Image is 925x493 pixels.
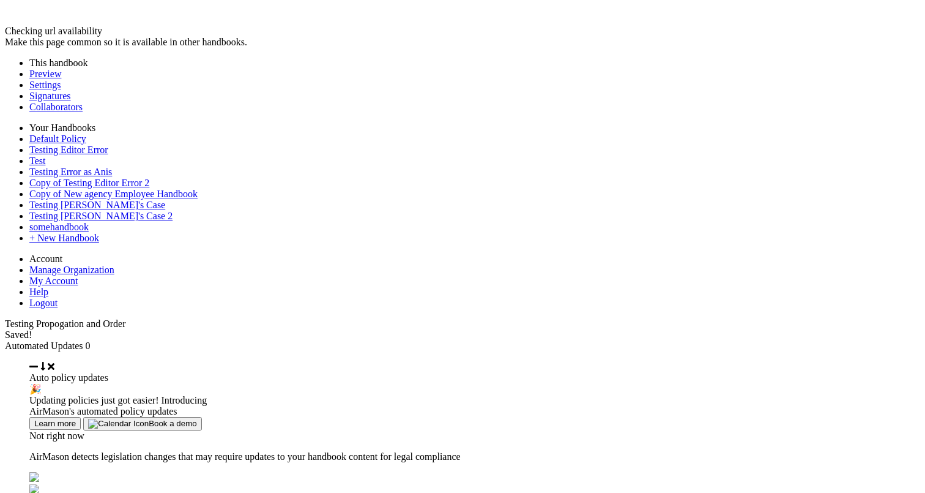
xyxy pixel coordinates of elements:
[29,406,920,417] div: AirMason's automated policy updates
[86,341,91,351] span: 0
[29,80,61,90] a: Settings
[29,145,108,155] a: Testing Editor Error
[88,419,149,429] img: Calendar Icon
[29,91,71,101] a: Signatures
[29,167,112,177] a: Testing Error as Anis
[29,472,39,482] img: back.svg
[29,69,61,79] a: Preview
[29,254,920,265] li: Account
[29,58,920,69] li: This handbook
[29,222,89,232] a: somehandbook
[29,417,81,430] button: Learn more
[29,372,108,383] span: Auto policy updates
[29,276,78,286] a: My Account
[5,26,102,36] span: Checking url availability
[29,233,99,243] a: + New Handbook
[29,298,58,308] a: Logout
[29,287,48,297] a: Help
[29,211,173,221] a: Testing [PERSON_NAME]'s Case 2
[29,265,114,275] a: Manage Organization
[5,341,83,351] span: Automated Updates
[29,383,920,395] div: 🎉
[29,189,198,199] a: Copy of New agency Employee Handbook
[5,329,32,340] span: Saved!
[29,156,45,166] a: Test
[29,395,920,406] div: Updating policies just got easier! Introducing
[5,37,920,48] div: Make this page common so it is available in other handbooks.
[5,318,126,329] span: Testing Propogation and Order
[29,134,86,144] a: Default Policy
[29,122,920,134] li: Your Handbooks
[29,431,920,442] div: Not right now
[29,178,149,188] a: Copy of Testing Editor Error 2
[29,102,83,112] a: Collaborators
[29,451,920,462] p: AirMason detects legislation changes that may require updates to your handbook content for legal ...
[83,417,202,431] button: Book a demo
[29,200,165,210] a: Testing [PERSON_NAME]'s Case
